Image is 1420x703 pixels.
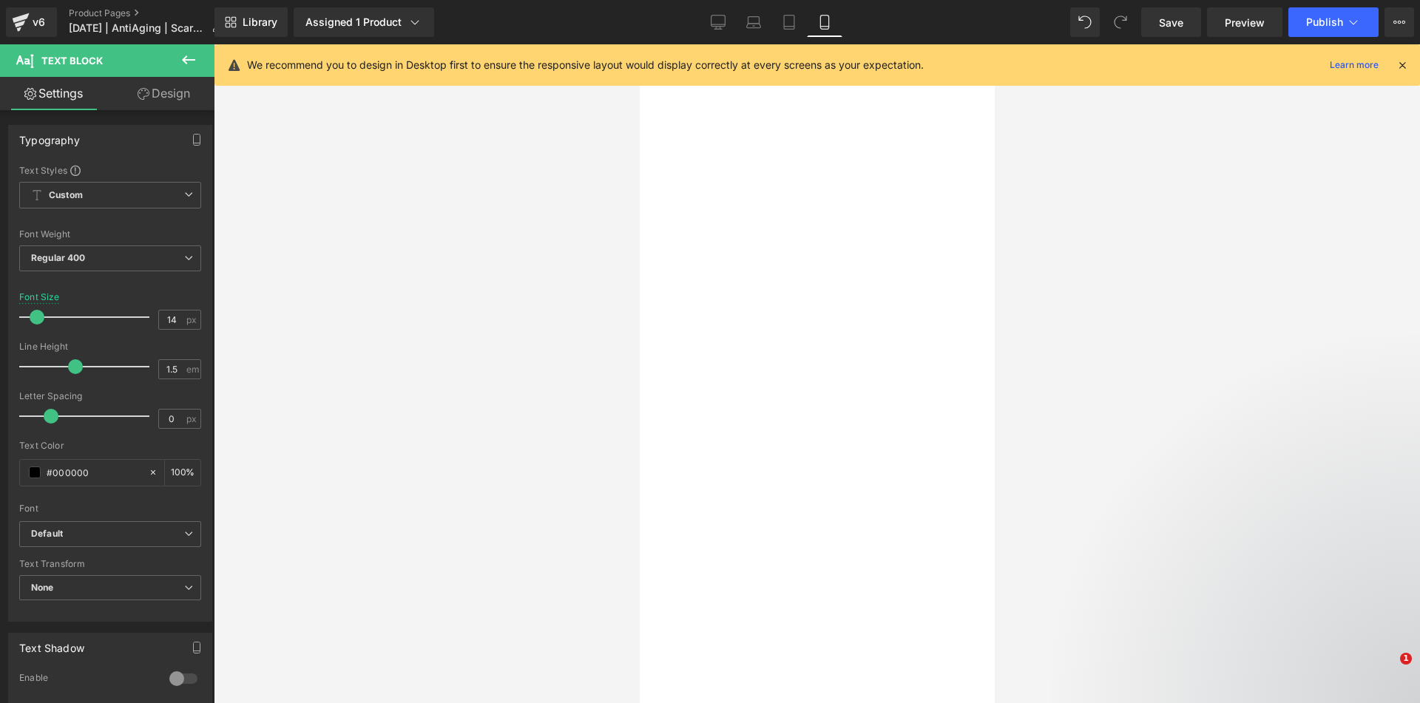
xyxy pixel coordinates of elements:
[807,7,842,37] a: Mobile
[214,7,288,37] a: New Library
[31,252,86,263] b: Regular 400
[1384,7,1414,37] button: More
[19,441,201,451] div: Text Color
[47,464,141,480] input: Color
[19,672,155,687] div: Enable
[19,342,201,352] div: Line Height
[6,7,57,37] a: v6
[243,16,277,29] span: Library
[1288,7,1379,37] button: Publish
[19,503,201,514] div: Font
[19,391,201,401] div: Letter Spacing
[1106,7,1135,37] button: Redo
[186,364,199,374] span: em
[19,292,60,302] div: Font Size
[41,55,103,67] span: Text Block
[1207,7,1282,37] a: Preview
[49,189,83,202] b: Custom
[1070,7,1100,37] button: Undo
[19,229,201,240] div: Font Weight
[19,126,80,146] div: Typography
[31,582,54,593] b: None
[69,7,234,19] a: Product Pages
[31,528,63,540] i: Default
[110,77,217,110] a: Design
[736,7,771,37] a: Laptop
[19,634,84,654] div: Text Shadow
[69,22,206,34] span: [DATE] | AntiAging | Scarcity
[305,15,422,30] div: Assigned 1 Product
[1400,653,1412,665] span: 1
[1370,653,1405,688] iframe: Intercom live chat
[19,559,201,569] div: Text Transform
[186,414,199,424] span: px
[1324,56,1384,74] a: Learn more
[30,13,48,32] div: v6
[700,7,736,37] a: Desktop
[247,57,924,73] p: We recommend you to design in Desktop first to ensure the responsive layout would display correct...
[165,460,200,486] div: %
[771,7,807,37] a: Tablet
[1225,15,1265,30] span: Preview
[1306,16,1343,28] span: Publish
[19,164,201,176] div: Text Styles
[186,315,199,325] span: px
[1159,15,1183,30] span: Save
